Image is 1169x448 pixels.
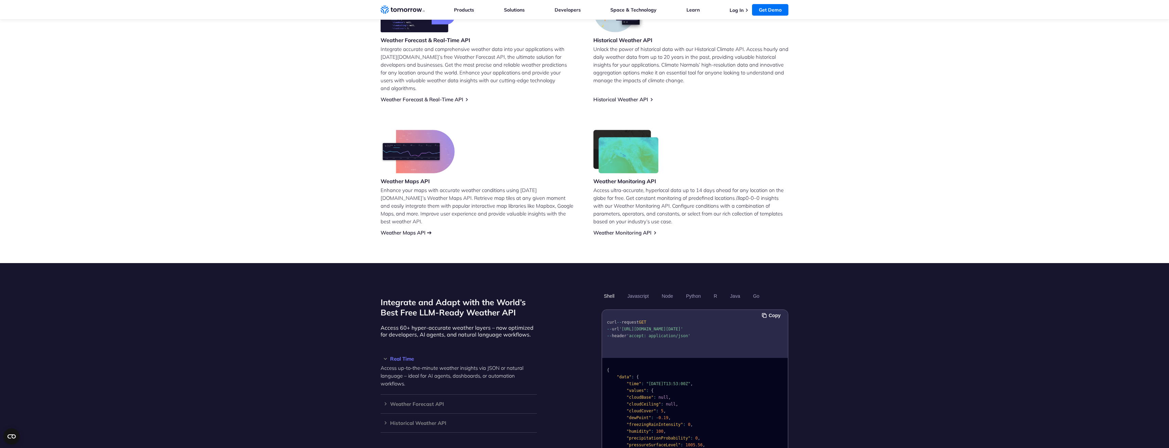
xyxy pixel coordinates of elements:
h3: Historical Weather API [381,420,537,426]
a: Products [454,7,474,13]
span: : [683,422,685,427]
h3: Weather Maps API [381,177,455,185]
button: Node [659,290,675,302]
button: Shell [601,290,617,302]
h3: Real Time [381,356,537,361]
span: , [703,443,705,447]
span: null [666,402,676,407]
span: : [653,395,656,400]
span: { [607,368,609,373]
h3: Weather Forecast & Real-Time API [381,36,470,44]
span: "dewPoint" [627,415,651,420]
span: -- [607,333,612,338]
span: 0 [695,436,698,441]
span: "cloudCeiling" [627,402,661,407]
span: : [651,415,653,420]
a: Home link [381,5,425,15]
span: { [651,388,653,393]
button: Copy [762,312,783,319]
span: 0.19 [659,415,668,420]
h3: Weather Monitoring API [593,177,659,185]
a: Solutions [504,7,525,13]
span: "[DATE]T13:53:00Z" [646,381,691,386]
span: request [622,320,639,325]
span: "values" [627,388,646,393]
span: 0 [688,422,690,427]
h3: Historical Weather API [593,36,652,44]
a: Developers [555,7,581,13]
span: url [612,327,619,331]
span: , [668,415,671,420]
span: : [646,388,649,393]
span: -- [607,327,612,331]
span: , [668,395,671,400]
button: Javascript [625,290,651,302]
a: Weather Forecast & Real-Time API [381,96,463,103]
h3: Weather Forecast API [381,401,537,407]
a: Space & Technology [610,7,657,13]
span: : [651,429,653,434]
span: , [676,402,678,407]
span: "cloudCover" [627,409,656,413]
span: "freezingRainIntensity" [627,422,683,427]
a: Get Demo [752,4,788,16]
span: 'accept: application/json' [627,333,691,338]
span: '[URL][DOMAIN_NAME][DATE]' [619,327,683,331]
button: Java [728,290,743,302]
p: Access up-to-the-minute weather insights via JSON or natural language – ideal for AI agents, dash... [381,364,537,387]
span: - [656,415,659,420]
span: "data" [617,375,631,379]
a: Weather Maps API [381,229,425,236]
span: { [636,375,639,379]
a: Log In [730,7,744,13]
a: Weather Monitoring API [593,229,651,236]
span: , [691,422,693,427]
span: null [659,395,668,400]
span: , [663,429,666,434]
a: Historical Weather API [593,96,648,103]
span: "time" [627,381,641,386]
span: 1005.56 [685,443,703,447]
h2: Integrate and Adapt with the World’s Best Free LLM-Ready Weather API [381,297,537,317]
button: Go [751,290,762,302]
span: -- [617,320,622,325]
span: "pressureSurfaceLevel" [627,443,681,447]
span: GET [639,320,646,325]
a: Learn [686,7,700,13]
button: R [711,290,719,302]
span: "precipitationProbability" [627,436,691,441]
p: Access ultra-accurate, hyperlocal data up to 14 days ahead for any location on the globe for free... [593,186,788,225]
span: "cloudBase" [627,395,653,400]
span: : [641,381,644,386]
span: : [631,375,634,379]
span: : [656,409,659,413]
span: "humidity" [627,429,651,434]
p: Enhance your maps with accurate weather conditions using [DATE][DOMAIN_NAME]’s Weather Maps API. ... [381,186,576,225]
button: Open CMP widget [3,428,20,445]
span: 100 [656,429,664,434]
span: : [681,443,683,447]
span: , [691,381,693,386]
span: , [663,409,666,413]
p: Unlock the power of historical data with our Historical Climate API. Access hourly and daily weat... [593,45,788,84]
span: 5 [661,409,663,413]
span: curl [607,320,617,325]
p: Access 60+ hyper-accurate weather layers – now optimized for developers, AI agents, and natural l... [381,324,537,338]
p: Integrate accurate and comprehensive weather data into your applications with [DATE][DOMAIN_NAME]... [381,45,576,92]
span: header [612,333,626,338]
span: : [691,436,693,441]
span: , [698,436,700,441]
span: : [661,402,663,407]
button: Python [684,290,703,302]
